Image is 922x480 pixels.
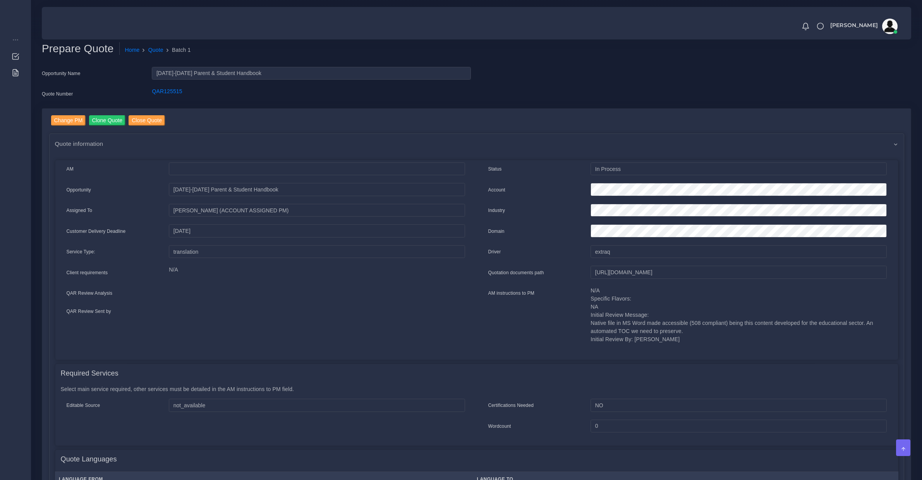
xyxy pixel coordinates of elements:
label: Service Type: [67,248,95,255]
a: Home [125,46,140,54]
li: Batch 1 [163,46,191,54]
label: QAR Review Sent by [67,308,111,315]
label: Assigned To [67,207,93,214]
h4: Required Services [61,369,118,378]
label: Domain [488,228,505,235]
p: N/A Specific Flavors: NA Initial Review Message: Native file in MS Word made accessible (508 comp... [591,287,886,343]
p: Select main service required, other services must be detailed in the AM instructions to PM field. [61,385,893,393]
label: Opportunity [67,186,91,193]
label: Certifications Needed [488,402,534,409]
label: Driver [488,248,501,255]
p: N/A [169,266,465,274]
input: Change PM [51,115,86,126]
input: Close Quote [129,115,165,126]
label: Client requirements [67,269,108,276]
div: Quote information [50,134,904,154]
span: Quote information [55,139,103,148]
label: Wordcount [488,423,511,430]
h4: Quote Languages [61,455,117,464]
label: AM instructions to PM [488,290,535,297]
label: Quote Number [42,91,73,97]
h2: Prepare Quote [42,42,120,55]
label: QAR Review Analysis [67,290,113,297]
label: Account [488,186,505,193]
label: Opportunity Name [42,70,81,77]
img: avatar [882,19,898,34]
label: Industry [488,207,505,214]
a: Quote [148,46,163,54]
label: Status [488,166,502,173]
span: [PERSON_NAME] [830,22,878,28]
label: AM [67,166,74,173]
label: Editable Source [67,402,100,409]
a: [PERSON_NAME]avatar [826,19,900,34]
label: Quotation documents path [488,269,544,276]
input: pm [169,204,465,217]
a: QAR125515 [152,88,182,94]
label: Customer Delivery Deadline [67,228,126,235]
input: Clone Quote [89,115,126,126]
